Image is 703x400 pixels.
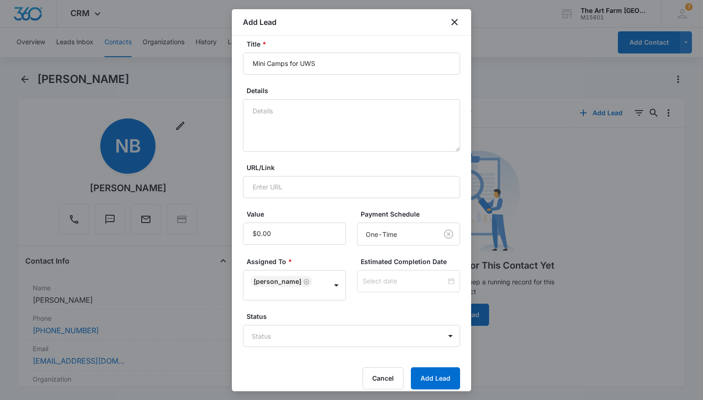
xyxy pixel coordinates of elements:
[243,53,460,75] input: Title
[247,86,464,95] label: Details
[247,257,350,266] label: Assigned To
[247,209,350,219] label: Value
[243,17,277,28] h1: Add Lead
[411,367,460,389] button: Add Lead
[243,176,460,198] input: Enter URL
[361,209,464,219] label: Payment Schedule
[247,312,464,321] label: Status
[247,39,464,49] label: Title
[441,227,456,241] button: Clear
[361,257,464,266] label: Estimated Completion Date
[449,17,460,28] button: close
[247,163,464,172] label: URL/Link
[243,223,346,245] input: Value
[363,276,446,286] input: Select date
[254,278,301,285] div: [PERSON_NAME]
[363,367,403,389] button: Cancel
[301,278,310,285] div: Remove Erin Hamilton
